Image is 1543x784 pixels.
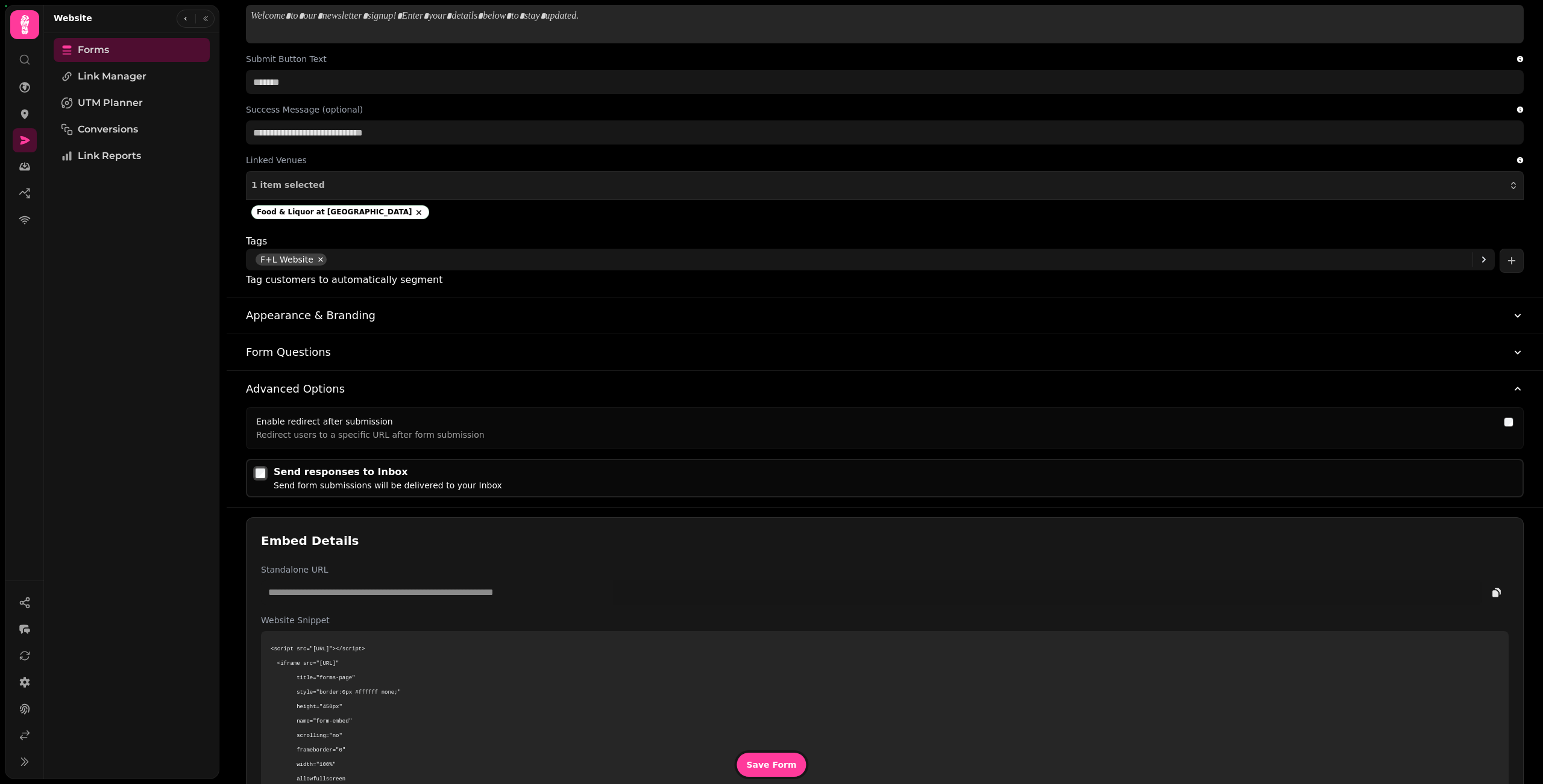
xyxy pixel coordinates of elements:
[246,307,376,324] h3: Appearance & Branding
[78,43,109,57] span: Forms
[54,91,210,115] a: UTM Planner
[246,381,345,397] h3: Advanced Options
[78,149,141,163] span: Link Reports
[54,12,92,24] h2: Website
[256,417,393,426] label: Enable redirect after submission
[54,117,210,142] a: Conversions
[246,344,331,361] h3: Form Questions
[261,532,359,549] h2: Embed Details
[746,761,796,769] span: Save Form
[246,104,363,116] label: Success Message (optional)
[737,753,806,777] button: Save Form
[54,38,210,62] a: Forms
[246,334,1524,370] button: Form Questions
[54,144,210,168] a: Link Reports
[246,273,1524,287] div: Tag customers to automatically segment
[251,205,429,219] div: Food & Liquor at [GEOGRAPHIC_DATA]
[256,426,1497,439] p: Redirect users to a specific URL after form submission
[246,297,1524,334] button: Appearance & Branding
[246,53,327,65] label: Submit Button Text
[44,33,219,779] nav: Tabs
[246,235,267,247] label: Tags
[78,96,143,110] span: UTM Planner
[54,64,210,89] a: Link Manager
[251,181,325,190] span: 1 item selected
[78,69,146,84] span: Link Manager
[1500,249,1524,273] button: add
[274,479,502,491] div: Send form submissions will be delivered to your Inbox
[261,564,1509,576] label: Standalone URL
[78,122,138,137] span: Conversions
[246,171,1524,200] button: 1 item selected
[260,254,313,266] p: F+L Website
[261,614,1509,626] label: Website Snippet
[246,371,1524,407] button: Advanced Options
[274,465,502,479] div: Send responses to Inbox
[1485,580,1509,605] button: copy
[246,154,307,166] label: Linked Venues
